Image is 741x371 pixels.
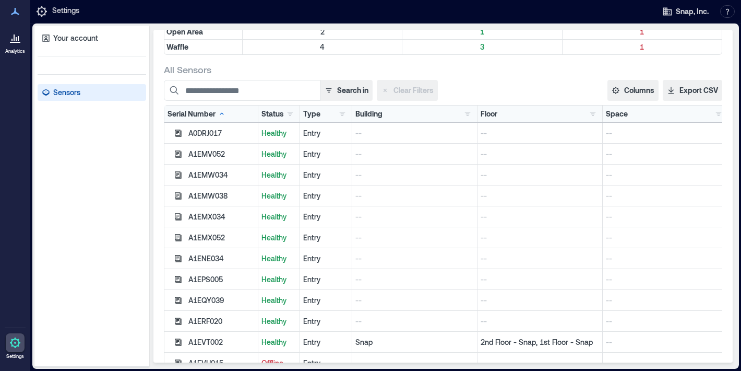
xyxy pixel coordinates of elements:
[261,149,296,159] p: Healthy
[481,109,497,119] div: Floor
[188,212,255,222] div: A1EMX034
[261,233,296,243] p: Healthy
[261,128,296,138] p: Healthy
[355,233,474,243] p: --
[188,233,255,243] div: A1EMX052
[303,109,320,119] div: Type
[38,84,146,101] a: Sensors
[188,358,255,368] div: A1EVU015
[565,42,720,52] p: 1
[481,212,599,222] p: --
[355,358,474,368] p: --
[481,170,599,180] p: --
[606,337,725,347] p: --
[377,80,438,101] button: Clear Filters
[261,109,284,119] div: Status
[5,48,25,54] p: Analytics
[188,274,255,285] div: A1EPS005
[565,27,720,37] p: 1
[188,316,255,327] div: A1ERF020
[303,295,349,306] div: Entry
[188,128,255,138] div: A0DRJ017
[355,253,474,264] p: --
[261,274,296,285] p: Healthy
[606,295,725,306] p: --
[261,212,296,222] p: Healthy
[261,358,296,368] p: Offline
[188,295,255,306] div: A1EQY039
[261,295,296,306] p: Healthy
[53,87,80,98] p: Sensors
[606,109,628,119] div: Space
[188,170,255,180] div: A1EMW034
[245,42,400,52] p: 4
[168,109,226,119] div: Serial Number
[563,40,722,54] div: Filter by Type: Waffle & Status: Offline
[663,80,722,101] button: Export CSV
[303,358,349,368] div: Entry
[355,170,474,180] p: --
[659,3,712,20] button: Snap, Inc.
[261,170,296,180] p: Healthy
[606,253,725,264] p: --
[481,274,599,285] p: --
[303,128,349,138] div: Entry
[164,25,243,39] div: Filter by Type: Open Area
[606,274,725,285] p: --
[38,30,146,47] a: Your account
[481,295,599,306] p: --
[481,253,599,264] p: --
[481,149,599,159] p: --
[355,274,474,285] p: --
[606,212,725,222] p: --
[355,316,474,327] p: --
[2,25,28,57] a: Analytics
[52,5,79,18] p: Settings
[261,253,296,264] p: Healthy
[188,149,255,159] div: A1EMV052
[606,316,725,327] p: --
[53,33,98,43] p: Your account
[481,316,599,327] p: --
[607,80,659,101] button: Columns
[164,40,243,54] div: Filter by Type: Waffle
[606,128,725,138] p: --
[261,316,296,327] p: Healthy
[303,233,349,243] div: Entry
[606,149,725,159] p: --
[188,253,255,264] div: A1ENE034
[355,149,474,159] p: --
[245,27,400,37] p: 2
[404,27,559,37] p: 1
[320,80,373,101] button: Search in
[355,212,474,222] p: --
[303,337,349,347] div: Entry
[563,25,722,39] div: Filter by Type: Open Area & Status: Offline
[355,295,474,306] p: --
[676,6,709,17] span: Snap, Inc.
[402,25,562,39] div: Filter by Type: Open Area & Status: Healthy
[355,109,383,119] div: Building
[481,358,599,368] p: --
[303,316,349,327] div: Entry
[481,233,599,243] p: --
[303,212,349,222] div: Entry
[402,40,562,54] div: Filter by Type: Waffle & Status: Healthy
[481,128,599,138] p: --
[606,233,725,243] p: --
[303,191,349,201] div: Entry
[303,170,349,180] div: Entry
[355,191,474,201] p: --
[188,337,255,347] div: A1EVT002
[261,191,296,201] p: Healthy
[303,149,349,159] div: Entry
[303,274,349,285] div: Entry
[606,191,725,201] p: --
[355,128,474,138] p: --
[164,63,211,76] span: All Sensors
[6,353,24,360] p: Settings
[188,191,255,201] div: A1EMW038
[606,170,725,180] p: --
[3,330,28,363] a: Settings
[303,253,349,264] div: Entry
